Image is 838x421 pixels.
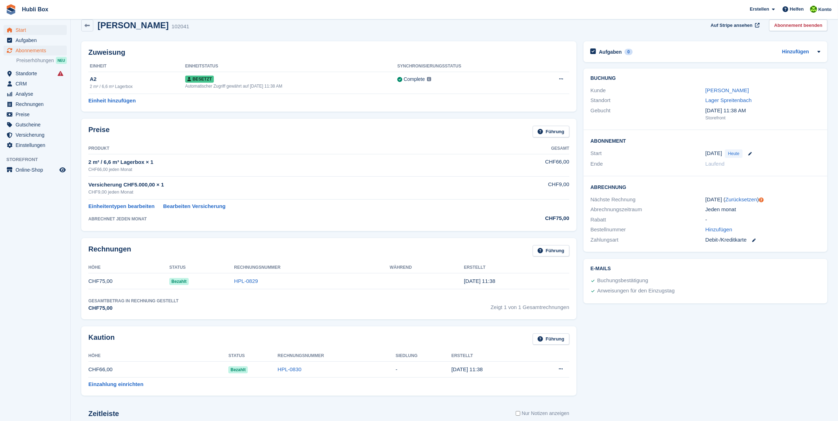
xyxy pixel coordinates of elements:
div: CHF9,00 jeden Monat [88,189,497,196]
th: Gesamt [497,143,569,154]
div: Gesamtbetrag in Rechnung gestellt [88,298,178,304]
h2: Kaution [88,333,115,345]
div: CHF75,00 [88,304,178,312]
div: [DATE] ( ) [705,196,820,204]
h2: Aufgaben [599,49,622,55]
span: Start [16,25,58,35]
div: ABRECHNET JEDEN MONAT [88,216,497,222]
span: Preise [16,109,58,119]
span: Analyse [16,89,58,99]
th: Rechnungsnummer [234,262,389,273]
div: Debit-/Kreditkarte [705,236,820,244]
span: Heute [725,149,743,158]
a: menu [4,69,67,78]
a: menu [4,79,67,89]
a: Lager Spreitenbach [705,97,752,103]
div: Start [591,149,705,158]
span: Standorte [16,69,58,78]
a: Einheit hinzufügen [88,97,136,105]
div: Jeden monat [705,206,820,214]
a: HPL-0829 [234,278,258,284]
a: Auf Stripe ansehen [708,19,761,31]
th: Siedlung [395,350,451,362]
a: menu [4,46,67,55]
a: menu [4,25,67,35]
a: Speisekarte [4,165,67,175]
th: Status [169,262,234,273]
span: Konto [818,6,832,13]
div: Zahlungsart [591,236,705,244]
div: Tooltip anchor [758,197,764,203]
span: Helfen [790,6,804,13]
th: Höhe [88,262,169,273]
img: stora-icon-8386f47178a22dfd0bd8f6a31ec36ba5ce8667c1dd55bd0f319d3a0aa187defe.svg [6,4,16,15]
a: HPL-0830 [277,366,301,372]
span: Auf Stripe ansehen [711,22,752,29]
time: 2025-08-18 09:38:42 UTC [451,366,483,372]
span: Preiserhöhungen [16,57,54,64]
a: Bearbeiten Versicherung [163,202,226,210]
div: Automatischer Zugriff gewährt auf [DATE] 11:38 AM [185,83,397,89]
a: menu [4,99,67,109]
span: Abonnements [16,46,58,55]
h2: E-Mails [591,266,820,272]
th: Erstellt [464,262,569,273]
td: CHF66,00 [88,362,228,378]
a: Führung [533,126,569,137]
div: Ende [591,160,705,168]
span: Aufgaben [16,35,58,45]
img: icon-info-grey-7440780725fd019a000dd9b08b2336e03edf1995a4989e88bcd33f0948082b44.svg [427,77,431,81]
th: Einheit [88,61,185,72]
a: menu [4,120,67,130]
div: Bestellnummer [591,226,705,234]
h2: Rechnungen [88,245,131,257]
span: Zeigt 1 von 1 Gesamtrechnungen [491,298,569,312]
a: menu [4,130,67,140]
div: 2 m² / 6,6 m³ Lagerbox [90,83,185,90]
th: Synchronisierungsstatus [397,61,537,72]
div: 2 m² / 6,6 m³ Lagerbox × 1 [88,158,497,166]
a: menu [4,35,67,45]
h2: [PERSON_NAME] [98,20,169,30]
a: [PERSON_NAME] [705,87,749,93]
a: Führung [533,245,569,257]
div: Abrechnungszeitraum [591,206,705,214]
td: CHF9,00 [497,177,569,200]
span: Besetzt [185,76,214,83]
a: Vorschau-Shop [58,166,67,174]
a: menu [4,109,67,119]
div: Anweisungen für den Einzugstag [597,287,675,295]
span: CRM [16,79,58,89]
a: menu [4,89,67,99]
div: CHF66,00 jeden Monat [88,166,497,173]
time: 2025-08-18 09:38:29 UTC [464,278,496,284]
th: Erstellt [451,350,531,362]
span: Online-Shop [16,165,58,175]
th: Höhe [88,350,228,362]
td: CHF75,00 [88,273,169,289]
div: [DATE] 11:38 AM [705,107,820,115]
label: Nur Notizen anzeigen [516,410,569,417]
input: Nur Notizen anzeigen [516,410,520,417]
span: Einstellungen [16,140,58,150]
div: Kunde [591,87,705,95]
a: Führung [533,333,569,345]
div: - [705,216,820,224]
h2: Zuweisung [88,48,569,57]
a: Hinzufügen [705,226,732,234]
div: Gebucht [591,107,705,121]
div: NEU [56,57,67,64]
h2: Abrechnung [591,183,820,190]
span: Versicherung [16,130,58,140]
span: Bezahlt [228,366,248,373]
a: Einzahlung einrichten [88,380,143,389]
th: Rechnungsnummer [277,350,395,362]
th: Einheitstatus [185,61,397,72]
span: Rechnungen [16,99,58,109]
span: Laufend [705,161,725,167]
div: CHF75,00 [497,214,569,223]
i: Es sind Fehler bei der Synchronisierung von Smart-Einträgen aufgetreten [58,71,63,76]
span: Storefront [6,156,70,163]
th: Produkt [88,143,497,154]
a: Einheitentypen bearbeiten [88,202,155,210]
